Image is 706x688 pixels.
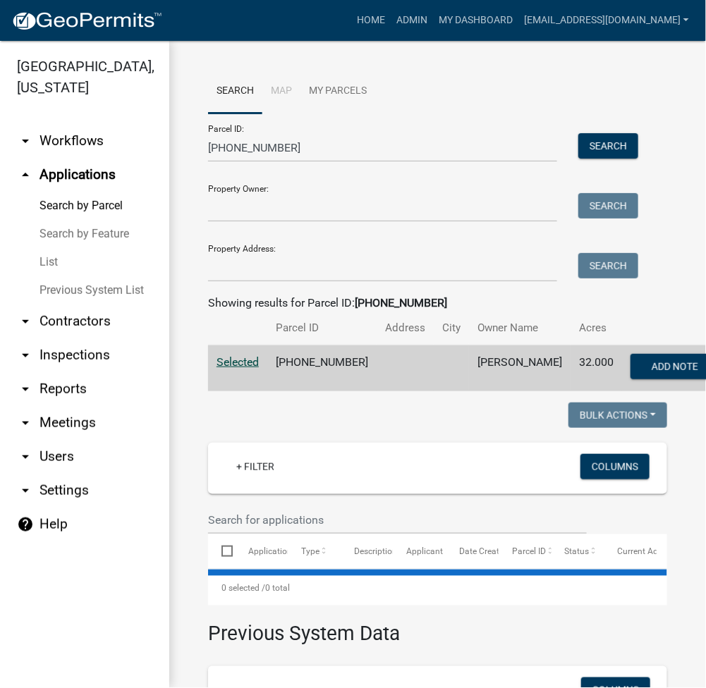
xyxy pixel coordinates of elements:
[580,454,650,479] button: Columns
[459,546,509,556] span: Date Created
[433,7,518,34] a: My Dashboard
[17,347,34,364] i: arrow_drop_down
[434,312,469,345] th: City
[391,7,433,34] a: Admin
[565,546,590,556] span: Status
[221,583,265,593] span: 0 selected /
[341,534,394,568] datatable-header-cell: Description
[446,534,499,568] datatable-header-cell: Date Created
[469,312,571,345] th: Owner Name
[351,7,391,34] a: Home
[301,546,319,556] span: Type
[235,534,288,568] datatable-header-cell: Application Number
[208,570,667,606] div: 0 total
[393,534,446,568] datatable-header-cell: Applicant
[469,345,571,392] td: [PERSON_NAME]
[604,534,657,568] datatable-header-cell: Current Activity
[17,133,34,149] i: arrow_drop_down
[288,534,341,568] datatable-header-cell: Type
[578,193,638,219] button: Search
[17,482,34,499] i: arrow_drop_down
[512,546,546,556] span: Parcel ID
[568,403,667,428] button: Bulk Actions
[17,448,34,465] i: arrow_drop_down
[300,69,375,114] a: My Parcels
[208,534,235,568] datatable-header-cell: Select
[571,345,622,392] td: 32.000
[208,606,667,649] h3: Previous System Data
[267,345,377,392] td: [PHONE_NUMBER]
[208,295,667,312] div: Showing results for Parcel ID:
[571,312,622,345] th: Acres
[355,296,447,309] strong: [PHONE_NUMBER]
[208,505,587,534] input: Search for applications
[652,361,698,372] span: Add Note
[499,534,552,568] datatable-header-cell: Parcel ID
[377,312,434,345] th: Address
[17,516,34,533] i: help
[17,414,34,431] i: arrow_drop_down
[17,313,34,330] i: arrow_drop_down
[552,534,604,568] datatable-header-cell: Status
[17,381,34,398] i: arrow_drop_down
[578,133,638,159] button: Search
[407,546,444,556] span: Applicant
[578,253,638,278] button: Search
[518,7,695,34] a: [EMAIL_ADDRESS][DOMAIN_NAME]
[225,454,286,479] a: + Filter
[617,546,676,556] span: Current Activity
[267,312,377,345] th: Parcel ID
[249,546,326,556] span: Application Number
[208,69,262,114] a: Search
[17,166,34,183] i: arrow_drop_up
[354,546,397,556] span: Description
[217,355,259,369] a: Selected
